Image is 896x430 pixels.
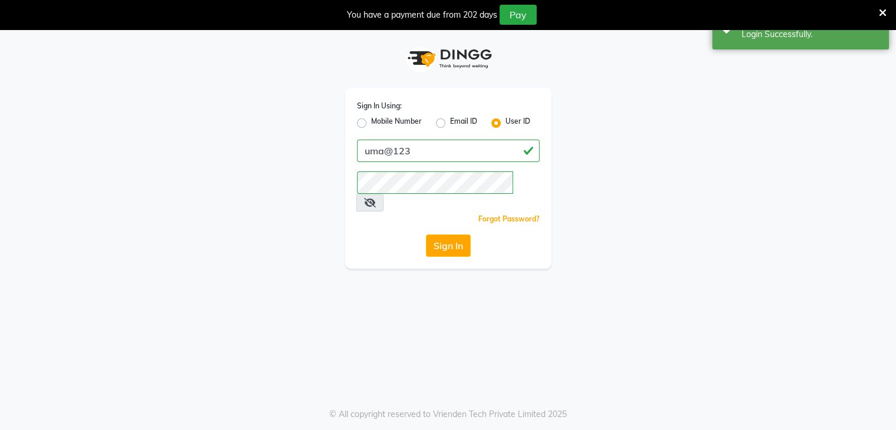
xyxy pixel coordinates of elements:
a: Forgot Password? [478,214,540,223]
button: Sign In [426,234,471,257]
label: Email ID [450,116,477,130]
button: Pay [500,5,537,25]
div: Login Successfully. [742,28,880,41]
label: Sign In Using: [357,101,402,111]
div: You have a payment due from 202 days [347,9,497,21]
label: Mobile Number [371,116,422,130]
label: User ID [505,116,530,130]
input: Username [357,171,513,194]
img: logo1.svg [401,41,495,76]
input: Username [357,140,540,162]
